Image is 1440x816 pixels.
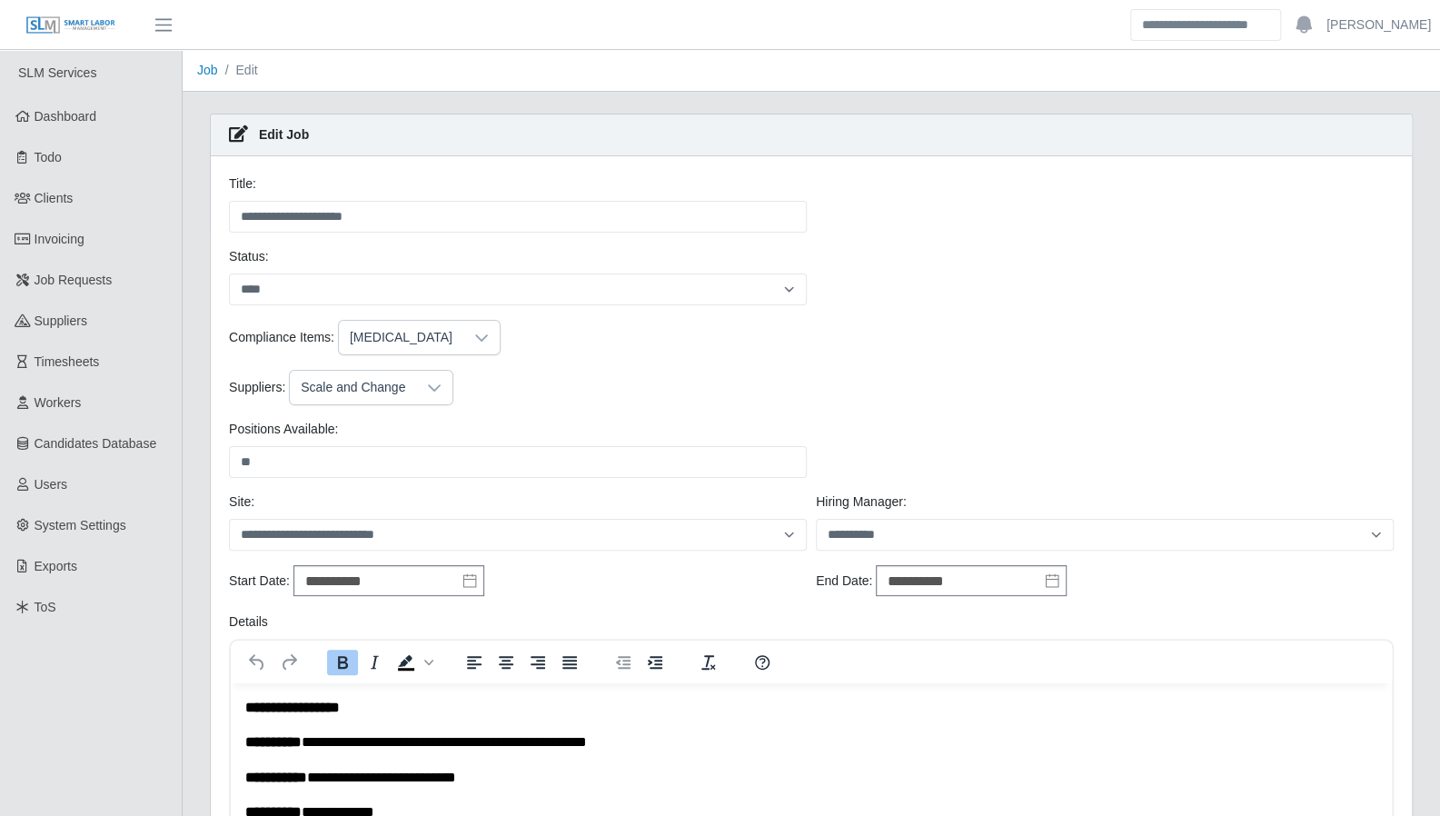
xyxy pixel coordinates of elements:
label: Start Date: [229,572,290,591]
button: Align right [522,650,553,675]
span: Job Requests [35,273,113,287]
span: Candidates Database [35,436,157,451]
button: Align center [491,650,521,675]
span: Invoicing [35,232,84,246]
span: Todo [35,150,62,164]
button: Decrease indent [608,650,639,675]
label: Title: [229,174,256,194]
span: Users [35,477,68,492]
label: Site: [229,493,254,512]
strong: Edit Job [259,127,309,142]
div: Background color Black [391,650,436,675]
span: Timesheets [35,354,100,369]
a: Job [197,63,218,77]
span: ToS [35,600,56,614]
input: Search [1130,9,1281,41]
label: End Date: [816,572,872,591]
div: [MEDICAL_DATA] [339,321,463,354]
label: Suppliers: [229,378,285,397]
div: Scale and Change [290,371,416,404]
a: [PERSON_NAME] [1326,15,1431,35]
img: SLM Logo [25,15,116,35]
label: Details [229,612,268,632]
button: Justify [554,650,585,675]
button: Clear formatting [693,650,724,675]
button: Redo [273,650,304,675]
label: Hiring Manager: [816,493,907,512]
span: System Settings [35,518,126,532]
span: Suppliers [35,313,87,328]
label: Positions Available: [229,420,338,439]
body: Rich Text Area. Press ALT-0 for help. [15,15,1147,136]
button: Bold [327,650,358,675]
button: Align left [459,650,490,675]
button: Italic [359,650,390,675]
label: Compliance Items: [229,328,334,347]
button: Undo [242,650,273,675]
button: Help [747,650,778,675]
li: Edit [218,61,258,80]
button: Increase indent [640,650,670,675]
span: Exports [35,559,77,573]
body: Rich Text Area. Press ALT-0 for help. [15,15,1147,558]
label: Status: [229,247,269,266]
span: Clients [35,191,74,205]
span: Workers [35,395,82,410]
span: Dashboard [35,109,97,124]
span: SLM Services [18,65,96,80]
